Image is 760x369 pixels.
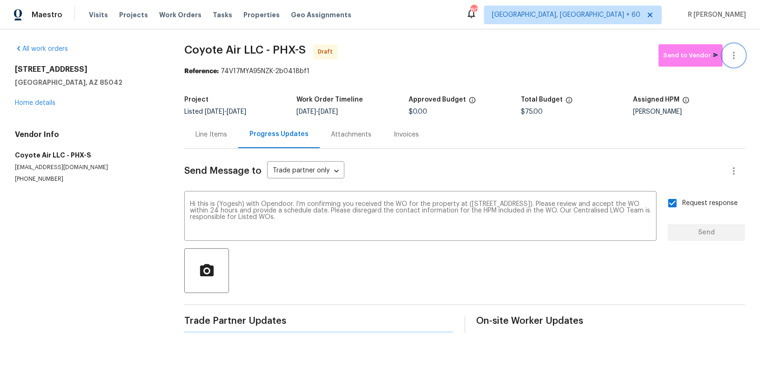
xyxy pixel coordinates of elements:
h5: Project [184,96,208,103]
span: Maestro [32,10,62,20]
div: Attachments [331,130,371,139]
h5: Assigned HPM [633,96,679,103]
span: [DATE] [227,109,246,115]
span: The hpm assigned to this work order. [682,96,690,109]
h5: Approved Budget [409,96,466,103]
span: R [PERSON_NAME] [684,10,746,20]
div: Trade partner only [267,164,344,179]
h5: [GEOGRAPHIC_DATA], AZ 85042 [15,78,162,87]
span: Request response [682,198,738,208]
span: Visits [89,10,108,20]
span: Work Orders [159,10,202,20]
span: Send to Vendor [663,50,718,61]
h4: Vendor Info [15,130,162,139]
div: Progress Updates [249,130,309,139]
b: Reference: [184,68,219,75]
span: Draft [318,47,336,56]
p: [PHONE_NUMBER] [15,175,162,183]
a: Home details [15,100,55,106]
span: Projects [119,10,148,20]
span: - [296,109,338,115]
span: - [205,109,246,115]
span: Send Message to [184,166,262,176]
button: Send to Vendor [659,44,723,67]
h2: [STREET_ADDRESS] [15,65,162,74]
span: Tasks [213,12,232,18]
div: Line Items [195,130,227,139]
span: [DATE] [296,109,316,115]
div: 74V17MYA95NZK-2b0418bf1 [184,67,745,76]
span: The total cost of line items that have been approved by both Opendoor and the Trade Partner. This... [469,96,476,109]
div: [PERSON_NAME] [633,109,745,115]
h5: Total Budget [521,96,563,103]
span: [DATE] [205,109,224,115]
div: 802 [471,6,477,15]
h5: Work Order Timeline [296,96,363,103]
span: [DATE] [318,109,338,115]
span: Trade Partner Updates [184,316,453,326]
textarea: Hi this is (Yogesh) with Opendoor. I’m confirming you received the WO for the property at ([STREE... [190,201,651,233]
span: Geo Assignments [291,10,351,20]
span: [GEOGRAPHIC_DATA], [GEOGRAPHIC_DATA] + 60 [492,10,640,20]
span: $75.00 [521,109,543,115]
div: Invoices [394,130,419,139]
span: On-site Worker Updates [477,316,746,326]
a: All work orders [15,46,68,52]
span: Listed [184,109,246,115]
span: $0.00 [409,109,427,115]
h5: Coyote Air LLC - PHX-S [15,150,162,160]
span: Properties [243,10,280,20]
span: The total cost of line items that have been proposed by Opendoor. This sum includes line items th... [565,96,573,109]
span: Coyote Air LLC - PHX-S [184,44,306,55]
p: [EMAIL_ADDRESS][DOMAIN_NAME] [15,164,162,171]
